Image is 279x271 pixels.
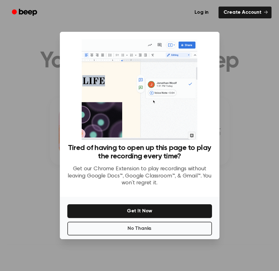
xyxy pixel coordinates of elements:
[219,7,272,18] a: Create Account
[188,5,215,20] a: Log in
[67,204,212,218] button: Get It Now
[67,166,212,187] p: Get our Chrome Extension to play recordings without leaving Google Docs™, Google Classroom™, & Gm...
[67,144,212,161] h3: Tired of having to open up this page to play the recording every time?
[7,7,43,19] a: Beep
[67,222,212,235] button: No Thanks
[82,39,197,140] img: Beep extension in action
